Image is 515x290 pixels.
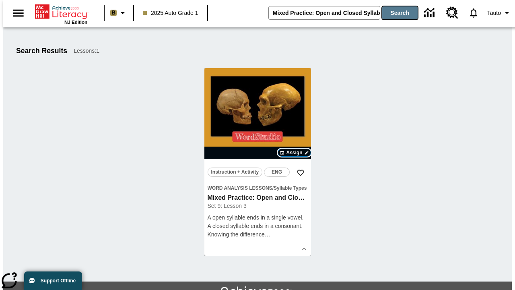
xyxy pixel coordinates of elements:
button: Support Offline [24,271,82,290]
button: Add to Favorites [293,166,308,180]
span: ENG [272,168,282,176]
a: Notifications [463,2,484,23]
button: ENG [264,168,290,177]
div: Home [35,3,87,25]
div: lesson details [204,68,311,256]
span: e [262,231,265,238]
span: Syllable Types [274,185,307,191]
span: Support Offline [41,278,76,284]
span: B [111,8,115,18]
span: 2025 Auto Grade 1 [143,9,198,17]
span: Word Analysis Lessons [208,185,272,191]
span: Lessons : 1 [74,47,99,55]
button: Assign Choose Dates [278,149,311,157]
a: Resource Center, Will open in new tab [441,2,463,24]
h1: Search Results [16,47,67,55]
button: Show Details [298,243,310,255]
span: Topic: Word Analysis Lessons/Syllable Types [208,184,308,192]
button: Instruction + Activity [208,168,263,177]
button: Search [382,6,418,19]
button: Profile/Settings [484,6,515,20]
span: … [265,231,270,238]
button: Open side menu [6,1,30,25]
a: Data Center [419,2,441,24]
span: NJ Edition [64,20,87,25]
input: search field [269,6,380,19]
div: A open syllable ends in a single vowel. A closed syllable ends in a consonant. Knowing the differenc [208,213,308,239]
span: Assign [286,149,302,156]
span: Instruction + Activity [211,168,259,176]
span: / [272,185,274,191]
h3: Mixed Practice: Open and Closed Syllables [208,194,308,202]
span: Tauto [487,9,501,17]
a: Home [35,4,87,20]
button: Boost Class color is light brown. Change class color [107,6,131,20]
